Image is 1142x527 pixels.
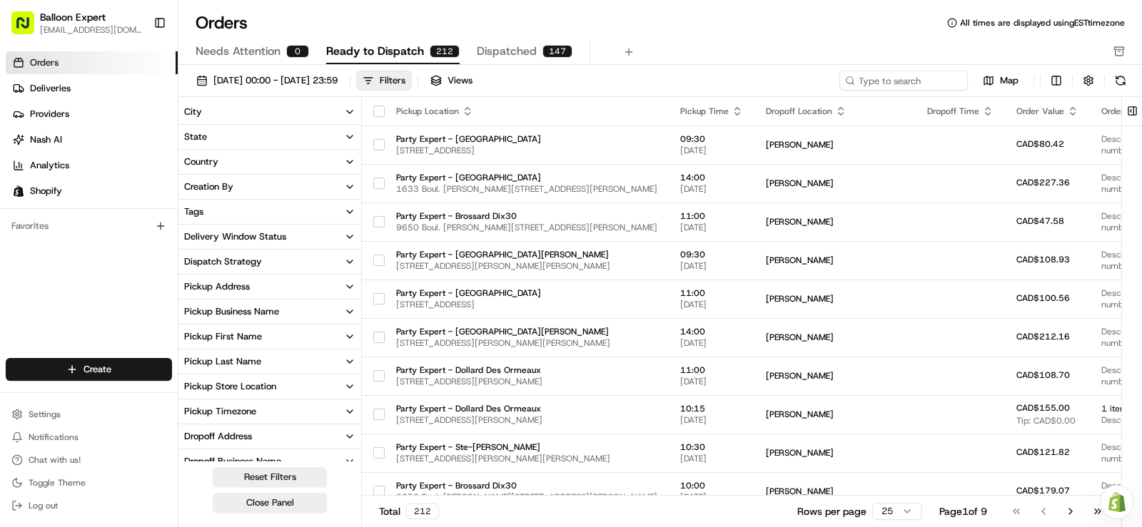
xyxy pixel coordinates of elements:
button: Views [424,71,479,91]
button: Filters [356,71,412,91]
span: [STREET_ADDRESS][PERSON_NAME][PERSON_NAME] [396,260,657,272]
div: Start new chat [64,136,234,150]
span: Shopify [30,185,62,198]
button: Pickup Address [178,275,361,299]
span: Party Expert - [GEOGRAPHIC_DATA] [396,133,657,145]
span: [PERSON_NAME] [766,447,904,459]
button: Settings [6,404,172,424]
button: [EMAIL_ADDRESS][DOMAIN_NAME] [40,24,142,36]
button: Pickup First Name [178,324,361,349]
button: Dispatch Strategy [178,250,361,274]
span: Party Expert - Dollard Des Ormeaux [396,403,657,414]
span: 9650 Boul. [PERSON_NAME][STREET_ADDRESS][PERSON_NAME] [396,222,657,233]
div: Past conversations [14,185,96,197]
div: Pickup Business Name [184,305,279,318]
button: Log out [6,496,172,516]
span: Party Expert - [GEOGRAPHIC_DATA][PERSON_NAME] [396,326,657,337]
span: Create [84,363,111,376]
button: Balloon Expert [40,10,106,24]
div: 147 [542,45,572,58]
span: [DATE] [680,145,743,156]
span: [PERSON_NAME] [766,139,904,150]
span: Party Expert - Dollard Des Ormeaux [396,364,657,376]
div: Pickup Store Location [184,380,276,393]
p: Rows per page [797,504,866,518]
img: 1736555255976-a54dd68f-1ca7-489b-9aae-adbdc363a1c4 [29,222,40,233]
div: 💻 [121,282,132,293]
span: Ready to Dispatch [326,43,424,60]
button: Map [974,72,1028,89]
a: Nash AI [6,128,178,151]
span: [DATE] [680,491,743,503]
a: Powered byPylon [101,314,173,326]
span: [STREET_ADDRESS][PERSON_NAME][PERSON_NAME] [396,453,657,464]
span: Deliveries [30,82,71,95]
span: Party Expert - [GEOGRAPHIC_DATA] [396,172,657,183]
span: • [118,221,123,232]
div: Pickup Location [396,106,657,117]
span: Party Expert - Ste-[PERSON_NAME] [396,441,657,453]
span: Needs Attention [196,43,281,60]
button: Pickup Business Name [178,300,361,324]
span: 14:00 [680,326,743,337]
div: Page 1 of 9 [939,504,987,518]
span: CAD$179.07 [1016,485,1070,496]
div: Total [379,503,439,519]
img: 8016278978528_b943e370aa5ada12b00a_72.png [30,136,56,162]
div: Creation By [184,180,233,193]
span: [STREET_ADDRESS][PERSON_NAME] [396,414,657,426]
div: Dropoff Location [766,106,904,117]
span: 09:30 [680,133,743,145]
button: Close Panel [213,493,327,513]
div: Dropoff Address [184,430,252,443]
button: Tags [178,200,361,224]
span: 1633 Boul. [PERSON_NAME][STREET_ADDRESS][PERSON_NAME] [396,183,657,195]
div: 0 [286,45,309,58]
span: CAD$108.70 [1016,369,1070,381]
div: 212 [430,45,460,58]
span: [DATE] [680,299,743,310]
button: Balloon Expert[EMAIL_ADDRESS][DOMAIN_NAME] [6,6,148,40]
span: Tip: CAD$0.00 [1016,415,1076,426]
div: Dispatch Strategy [184,255,262,268]
a: Deliveries [6,77,178,100]
span: [DATE] [680,222,743,233]
button: Toggle Theme [6,473,172,493]
span: Party Expert - Brossard Dix30 [396,210,657,222]
button: Chat with us! [6,450,172,470]
span: All times are displayed using EST timezone [960,17,1125,29]
button: Start new chat [243,140,260,158]
a: Orders [6,51,178,74]
span: Orders [30,56,59,69]
span: [DATE] [680,414,743,426]
span: [PERSON_NAME] [766,409,904,420]
span: Nash AI [30,133,62,146]
span: CAD$227.36 [1016,177,1070,188]
div: Pickup First Name [184,330,262,343]
span: 09:30 [680,249,743,260]
div: We're available if you need us! [64,150,196,162]
button: Reset Filters [213,467,327,487]
span: [DATE] [680,376,743,387]
img: Shopify logo [13,185,24,197]
span: [DATE] [680,183,743,195]
div: Pickup Address [184,280,250,293]
span: Party Expert - [GEOGRAPHIC_DATA][PERSON_NAME] [396,249,657,260]
span: Toggle Theme [29,477,86,488]
h1: Orders [196,11,248,34]
span: Log out [29,500,58,511]
span: Notifications [29,431,79,443]
div: 212 [406,503,439,519]
a: Analytics [6,154,178,177]
button: Dropoff Business Name [178,449,361,474]
p: Welcome 👋 [14,57,260,80]
span: [PERSON_NAME] [766,255,904,266]
button: Pickup Store Location [178,374,361,399]
button: Creation By [178,175,361,199]
span: 10:00 [680,480,743,491]
span: 11:00 [680,287,743,299]
span: [DATE] [680,453,743,464]
span: Knowledge Base [29,280,109,295]
span: Settings [29,409,61,420]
